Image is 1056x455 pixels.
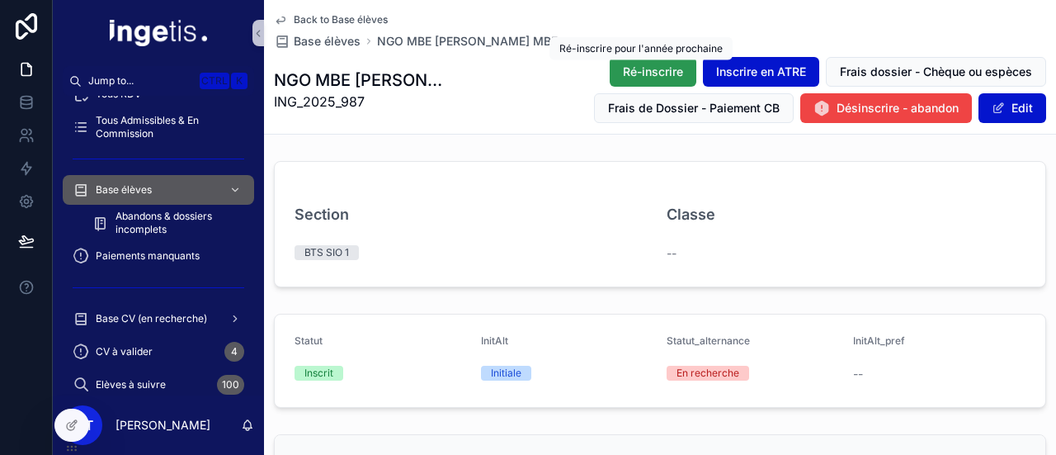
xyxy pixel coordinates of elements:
button: Jump to...CtrlK [63,66,254,96]
a: Base élèves [274,33,361,50]
div: scrollable content [53,96,264,396]
span: Paiements manquants [96,249,200,263]
div: BTS SIO 1 [304,245,349,260]
a: Base élèves [63,175,254,205]
span: Ré-inscrire [623,64,683,80]
button: Désinscrire - abandon [800,93,972,123]
span: Elèves à suivre [96,378,166,391]
span: Base élèves [96,183,152,197]
span: InitAlt [481,334,508,347]
span: Ré-inscrire pour l'année prochaine [559,42,723,55]
span: InitAlt_pref [853,334,905,347]
span: CV à valider [96,345,153,358]
span: Frais dossier - Chèque ou espèces [840,64,1032,80]
h3: Classe [667,203,715,225]
span: -- [853,366,863,382]
span: Inscrire en ATRE [716,64,806,80]
div: 4 [224,342,244,362]
a: Elèves à suivre100 [63,370,254,400]
div: 100 [217,375,244,395]
span: Jump to... [88,74,193,88]
span: Statut [295,334,323,347]
a: Back to Base élèves [274,13,388,26]
div: Initiale [491,366,521,381]
a: CV à valider4 [63,337,254,367]
span: ING_2025_987 [274,92,442,111]
span: K [233,74,246,88]
button: Frais de Dossier - Paiement CB [594,93,794,123]
span: Désinscrire - abandon [837,100,959,116]
a: NGO MBE [PERSON_NAME] MBE [377,33,558,50]
div: Inscrit [304,366,333,381]
span: Frais de Dossier - Paiement CB [608,100,780,116]
span: Base CV (en recherche) [96,312,207,325]
h1: NGO MBE [PERSON_NAME] MBE [274,69,442,92]
button: Edit [978,93,1046,123]
h3: Section [295,203,349,225]
span: Tous Admissibles & En Commission [96,114,238,140]
span: -- [667,245,676,262]
button: Frais dossier - Chèque ou espèces [826,57,1046,87]
div: En recherche [676,366,739,381]
span: Ctrl [200,73,229,89]
a: Abandons & dossiers incomplets [82,208,254,238]
p: [PERSON_NAME] [115,417,210,434]
img: App logo [110,20,207,46]
a: Tous Admissibles & En Commission [63,112,254,142]
a: Base CV (en recherche) [63,304,254,334]
button: Inscrire en ATRE [703,57,819,87]
span: Statut_alternance [667,334,750,347]
a: Paiements manquants [63,241,254,271]
span: Back to Base élèves [294,13,388,26]
span: Base élèves [294,33,361,50]
span: Abandons & dossiers incomplets [115,210,238,236]
button: Ré-inscrire [610,57,696,87]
